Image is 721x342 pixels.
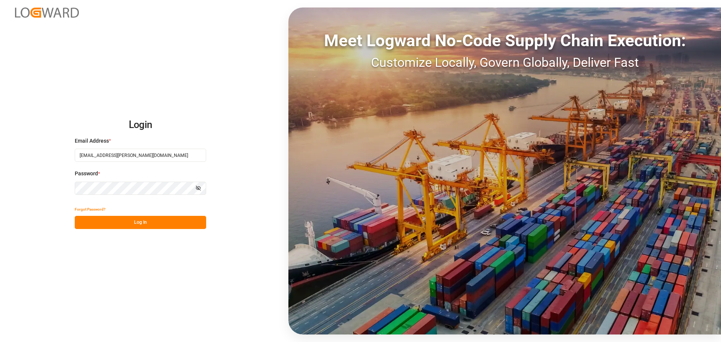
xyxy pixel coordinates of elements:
[15,8,79,18] img: Logward_new_orange.png
[75,203,106,216] button: Forgot Password?
[288,53,721,72] div: Customize Locally, Govern Globally, Deliver Fast
[75,149,206,162] input: Enter your email
[75,137,109,145] span: Email Address
[75,113,206,137] h2: Login
[75,216,206,229] button: Log In
[75,170,98,178] span: Password
[288,28,721,53] div: Meet Logward No-Code Supply Chain Execution:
